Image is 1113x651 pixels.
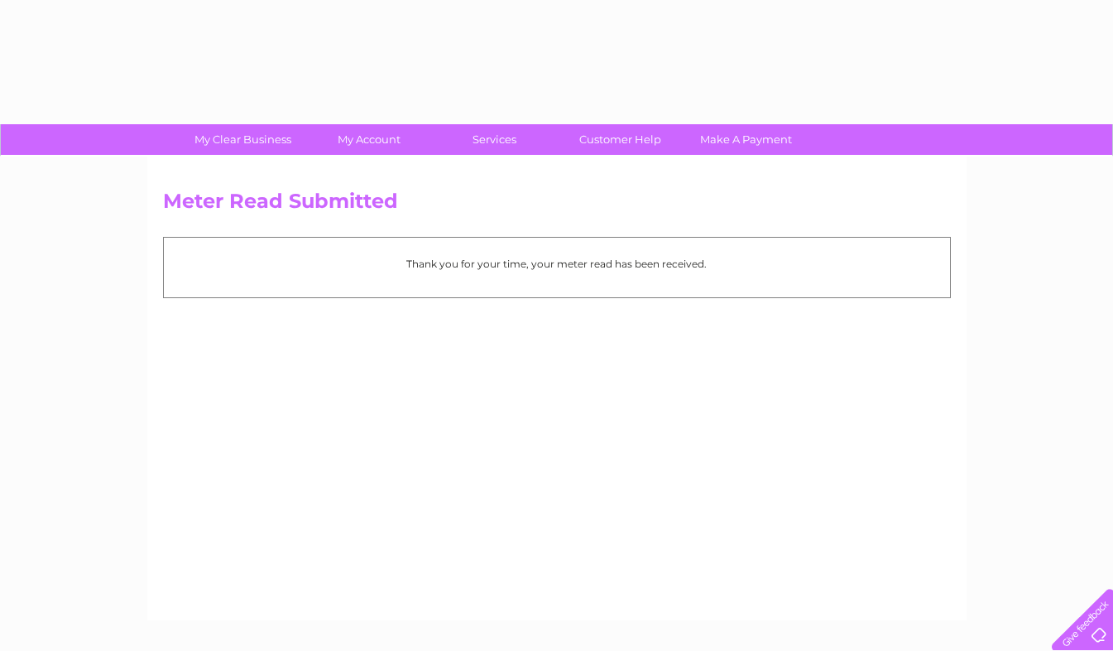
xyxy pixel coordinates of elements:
[175,124,311,155] a: My Clear Business
[300,124,437,155] a: My Account
[678,124,814,155] a: Make A Payment
[552,124,688,155] a: Customer Help
[163,190,951,221] h2: Meter Read Submitted
[426,124,563,155] a: Services
[172,256,942,272] p: Thank you for your time, your meter read has been received.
